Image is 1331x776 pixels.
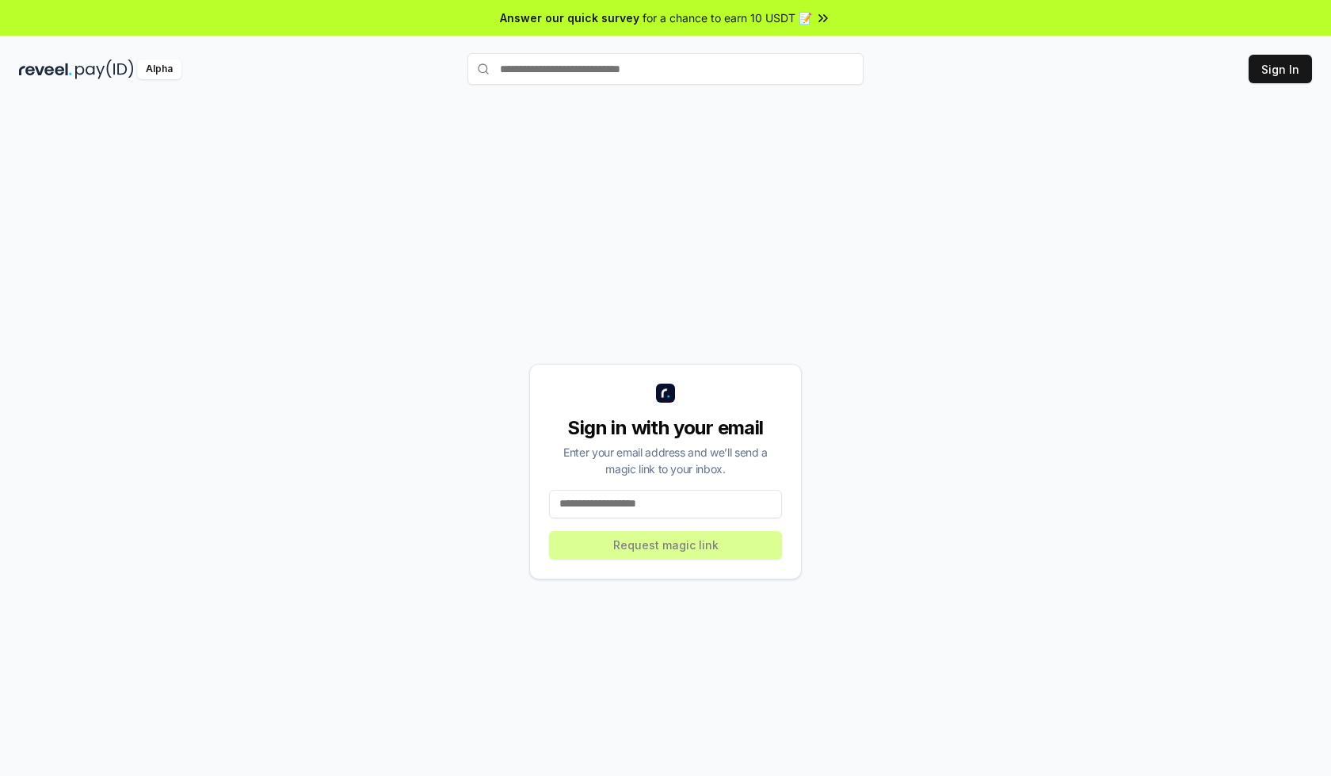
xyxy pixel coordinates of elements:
[549,415,782,441] div: Sign in with your email
[75,59,134,79] img: pay_id
[656,384,675,403] img: logo_small
[19,59,72,79] img: reveel_dark
[137,59,181,79] div: Alpha
[643,10,812,26] span: for a chance to earn 10 USDT 📝
[500,10,639,26] span: Answer our quick survey
[549,444,782,477] div: Enter your email address and we’ll send a magic link to your inbox.
[1249,55,1312,83] button: Sign In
